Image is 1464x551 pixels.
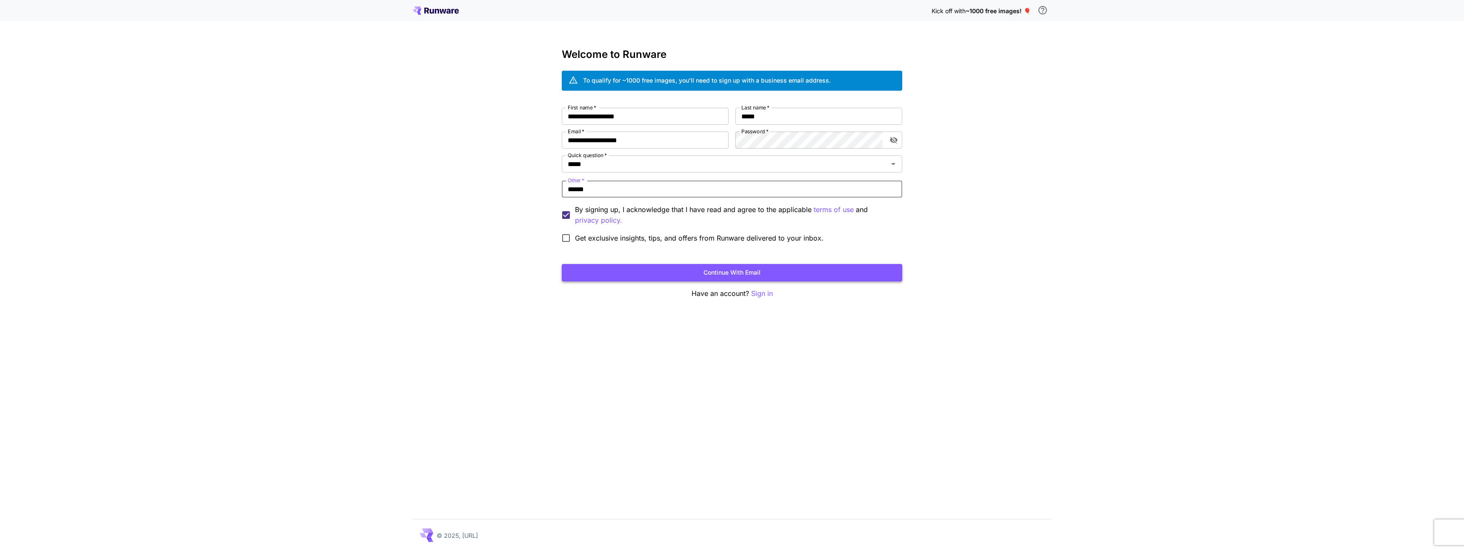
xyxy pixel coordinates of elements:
p: Have an account? [562,288,902,299]
label: Email [568,128,584,135]
button: In order to qualify for free credit, you need to sign up with a business email address and click ... [1034,2,1051,19]
p: terms of use [814,204,854,215]
button: Continue with email [562,264,902,281]
label: Password [741,128,769,135]
button: By signing up, I acknowledge that I have read and agree to the applicable terms of use and [575,215,622,226]
label: Last name [741,104,769,111]
button: Sign in [751,288,773,299]
label: Quick question [568,152,607,159]
div: To qualify for ~1000 free images, you’ll need to sign up with a business email address. [583,76,831,85]
label: Other [568,177,584,184]
button: Open [887,158,899,170]
p: By signing up, I acknowledge that I have read and agree to the applicable and [575,204,895,226]
label: First name [568,104,596,111]
span: Get exclusive insights, tips, and offers from Runware delivered to your inbox. [575,233,823,243]
h3: Welcome to Runware [562,49,902,60]
span: ~1000 free images! 🎈 [966,7,1031,14]
button: By signing up, I acknowledge that I have read and agree to the applicable and privacy policy. [814,204,854,215]
p: © 2025, [URL] [437,531,478,540]
p: privacy policy. [575,215,622,226]
button: toggle password visibility [886,132,901,148]
span: Kick off with [932,7,966,14]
